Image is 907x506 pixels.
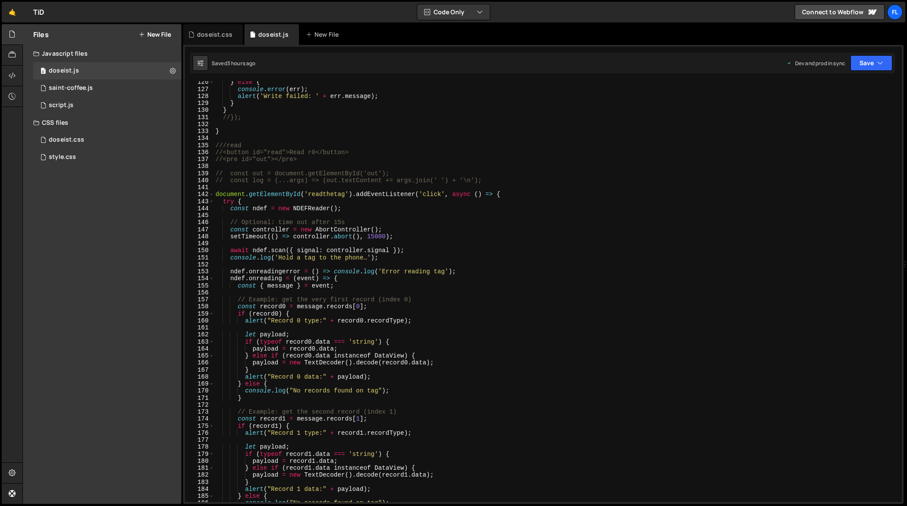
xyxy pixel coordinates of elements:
div: 164 [185,345,214,352]
div: 145 [185,212,214,219]
div: 129 [185,100,214,107]
div: 140 [185,177,214,184]
div: New File [306,30,342,39]
div: 143 [185,198,214,205]
div: style.css [49,153,76,161]
div: 131 [185,114,214,121]
div: TiD [33,7,44,17]
div: 4604/24567.js [33,97,181,114]
div: 166 [185,359,214,366]
div: 128 [185,93,214,100]
div: 181 [185,465,214,471]
div: 144 [185,205,214,212]
div: 157 [185,296,214,303]
div: 141 [185,184,214,191]
div: 4604/42100.css [33,131,181,149]
div: 185 [185,493,214,500]
div: 148 [185,233,214,240]
div: Dev and prod in sync [786,60,845,67]
div: 139 [185,170,214,177]
div: doseist.js [49,67,79,75]
div: 180 [185,458,214,465]
a: Fl [887,4,903,20]
div: CSS files [23,114,181,131]
div: 178 [185,443,214,450]
div: 184 [185,486,214,493]
div: 169 [185,380,214,387]
div: 130 [185,107,214,114]
div: doseist.js [258,30,289,39]
div: 154 [185,275,214,282]
div: 160 [185,317,214,324]
div: 172 [185,402,214,408]
div: 156 [185,289,214,296]
div: 136 [185,149,214,156]
a: 🤙 [2,2,23,22]
div: 138 [185,163,214,170]
div: 127 [185,86,214,93]
div: 179 [185,451,214,458]
div: 159 [185,310,214,317]
div: 153 [185,268,214,275]
div: 4604/25434.css [33,149,181,166]
a: Connect to Webflow [795,4,885,20]
div: 132 [185,121,214,128]
div: 4604/27020.js [33,79,181,97]
div: 152 [185,261,214,268]
: 4604/37981.js [33,62,181,79]
div: 162 [185,331,214,338]
div: 177 [185,436,214,443]
div: Saved [212,60,256,67]
div: 137 [185,156,214,163]
div: 174 [185,415,214,422]
button: Code Only [417,4,490,20]
div: 183 [185,479,214,486]
div: 158 [185,303,214,310]
div: 155 [185,282,214,289]
div: doseist.css [197,30,232,39]
div: 147 [185,226,214,233]
div: 150 [185,247,214,254]
div: 133 [185,128,214,135]
div: 168 [185,373,214,380]
div: doseist.css [49,136,84,144]
div: 161 [185,324,214,331]
div: 126 [185,79,214,85]
div: 182 [185,471,214,478]
div: 173 [185,408,214,415]
div: 151 [185,254,214,261]
div: 134 [185,135,214,142]
h2: Files [33,30,49,39]
div: 167 [185,367,214,373]
div: saint-coffee.js [49,84,93,92]
div: 163 [185,338,214,345]
button: New File [139,31,171,38]
div: 176 [185,430,214,436]
div: 170 [185,387,214,394]
div: 175 [185,423,214,430]
div: 135 [185,142,214,149]
div: 142 [185,191,214,198]
span: 0 [41,68,46,75]
div: script.js [49,101,73,109]
div: 146 [185,219,214,226]
button: Save [850,55,892,71]
div: Javascript files [23,45,181,62]
div: 171 [185,395,214,402]
div: 149 [185,240,214,247]
div: 165 [185,352,214,359]
div: 3 hours ago [227,60,256,67]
